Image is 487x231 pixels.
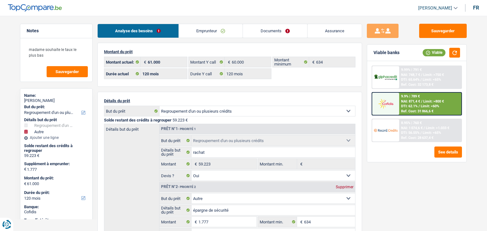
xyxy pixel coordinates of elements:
[24,98,88,103] div: [PERSON_NAME]
[424,126,425,130] span: /
[401,68,422,72] div: 9.99% | 791 €
[401,99,420,103] span: NAI: 871,4 €
[24,167,26,172] span: €
[8,4,62,12] img: TopCompare Logo
[159,147,192,157] label: Détails but du prêt
[421,73,422,77] span: /
[401,94,420,98] div: 9.9% | 789 €
[98,24,179,38] a: Analyse des besoins
[243,24,307,38] a: Documents
[189,57,225,67] label: Montant Y call
[172,118,188,122] span: 59.223 €
[192,159,198,169] span: €
[104,57,141,67] label: Montant actuel:
[104,98,355,103] p: Détails du prêt
[104,118,172,122] span: Solde restant des crédits à regrouper
[24,93,88,98] div: Name:
[141,57,148,67] span: €
[178,127,196,131] span: - Priorité 1
[159,135,192,146] label: But du prêt
[334,185,355,189] div: Supprimer
[297,217,304,227] span: €
[24,153,88,158] div: 59.223 €
[308,24,362,38] a: Assurance
[374,124,397,136] img: Record Credits
[423,99,444,103] span: Limit: >800 €
[401,83,433,87] div: Ref. Cost: 32 173,8 €
[159,217,192,227] label: Montant
[24,104,87,109] label: But du prêt:
[159,127,198,131] div: Prêt n°1
[401,131,419,135] span: DTI: 56.55%
[24,135,88,140] div: Ajouter une ligne
[104,106,159,116] label: But du prêt
[24,161,87,166] label: Supplément à emprunter:
[420,131,422,135] span: /
[423,131,441,135] span: Limit: <65%
[426,126,449,130] span: Limit: >1.033 €
[24,176,87,181] label: Montant du prêt:
[27,28,86,34] h5: Notes
[374,98,397,109] img: Cofidis
[189,69,225,79] label: Durée Y call
[178,185,196,189] span: - Priorité 2
[24,218,88,223] div: Taux d'intérêt:
[421,99,422,103] span: /
[258,159,297,169] label: Montant min.
[401,73,420,77] span: NAI: 748,7 €
[421,104,439,108] span: Limit: <60%
[159,159,192,169] label: Montant
[419,24,467,38] button: Sauvegarder
[401,104,418,108] span: DTI: 62.1%
[401,136,433,140] div: Ref. Cost: 28 637,4 €
[192,217,198,227] span: €
[159,185,198,189] div: Prêt n°2
[179,24,243,38] a: Emprunteur
[423,73,444,77] span: Limit: >750 €
[104,69,141,79] label: Durée actuel
[401,78,419,82] span: DTI: 65.64%
[24,209,88,215] div: Cofidis
[24,190,87,195] label: Durée du prêt:
[24,181,26,186] span: €
[273,57,309,67] label: Montant minimum
[423,49,445,56] div: Viable
[159,193,192,203] label: But du prêt
[423,78,441,82] span: Limit: <65%
[159,171,192,181] label: Devis ?
[401,126,423,130] span: NAI: 1 074,6 €
[47,66,88,77] button: Sauvegarder
[401,109,433,113] div: Ref. Cost: 31 866,6 €
[309,57,316,67] span: €
[374,74,397,81] img: AlphaCredit
[24,143,88,153] div: Solde restant des crédits à regrouper
[297,159,304,169] span: €
[373,50,399,55] div: Viable banks
[419,104,420,108] span: /
[418,5,452,11] span: [PERSON_NAME]
[401,121,422,125] div: 8.95% | 760 €
[473,5,479,11] div: fr
[55,70,79,74] span: Sauvegarder
[24,117,88,122] div: Détails but du prêt
[434,147,462,158] button: See details
[413,3,458,13] a: [PERSON_NAME]
[420,78,422,82] span: /
[225,57,232,67] span: €
[258,217,297,227] label: Montant min.
[104,49,355,54] p: Montant du prêt
[24,204,88,209] div: Banque:
[104,124,159,131] label: Détails but du prêt
[159,205,192,215] label: Détails but du prêt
